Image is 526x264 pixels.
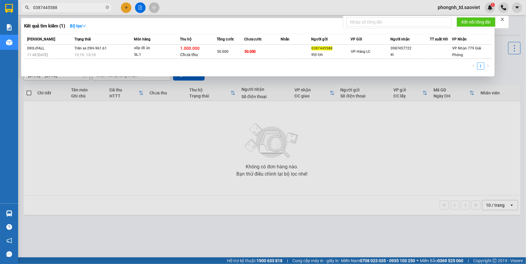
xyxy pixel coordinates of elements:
span: 11:48 [DATE] [27,53,48,57]
div: DRXJFALL [27,45,73,52]
span: message [6,251,12,257]
span: close-circle [106,5,109,11]
span: [PERSON_NAME] [27,37,55,41]
div: 0987457722 [391,45,430,52]
span: down [82,24,86,28]
img: logo-vxr [5,4,13,13]
span: search [25,5,29,10]
div: kt [391,52,430,58]
span: 50.000 [217,49,228,54]
span: Chưa cước [244,37,262,41]
span: Chưa thu [180,52,198,57]
img: warehouse-icon [6,210,12,217]
span: Trạng thái [74,37,91,41]
span: VP Hàng LC [351,49,370,54]
span: right [486,64,490,68]
button: right [484,62,492,70]
span: VP Nhận [452,37,467,41]
span: left [472,64,475,68]
button: left [470,62,477,70]
input: Tìm tên, số ĐT hoặc mã đơn [33,4,104,11]
span: Nhãn [281,37,289,41]
span: 50.000 [244,49,256,54]
span: VP Nhận 779 Giải Phóng [452,46,481,57]
li: Previous Page [470,62,477,70]
span: Người nhận [390,37,410,41]
input: Nhập số tổng đài [346,17,452,27]
li: 1 [477,62,484,70]
span: Thu hộ [180,37,191,41]
span: 0387445588 [311,46,332,50]
span: Người gửi [311,37,328,41]
button: Bộ lọcdown [65,21,91,31]
img: warehouse-icon [6,39,12,46]
li: Next Page [484,62,492,70]
span: Kết nối tổng đài [461,19,491,25]
span: Món hàng [134,37,150,41]
span: Trên xe 29H-961.61 [74,46,107,50]
span: VP Gửi [351,37,362,41]
span: close-circle [106,5,109,9]
span: close [500,17,505,21]
span: notification [6,238,12,243]
span: question-circle [6,224,12,230]
h3: Kết quả tìm kiếm ( 1 ) [24,23,65,29]
span: TT xuất HĐ [430,37,448,41]
span: 13:15 - 13/10 [74,53,96,57]
span: Tổng cước [217,37,234,41]
img: solution-icon [6,24,12,30]
a: 1 [477,63,484,69]
span: 1.000.000 [180,46,200,51]
div: thịt lợn [311,52,350,58]
button: Kết nối tổng đài [457,17,496,27]
div: xốp đồ ăn [134,45,179,52]
strong: Bộ lọc [70,24,86,28]
div: SL: 1 [134,52,179,58]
